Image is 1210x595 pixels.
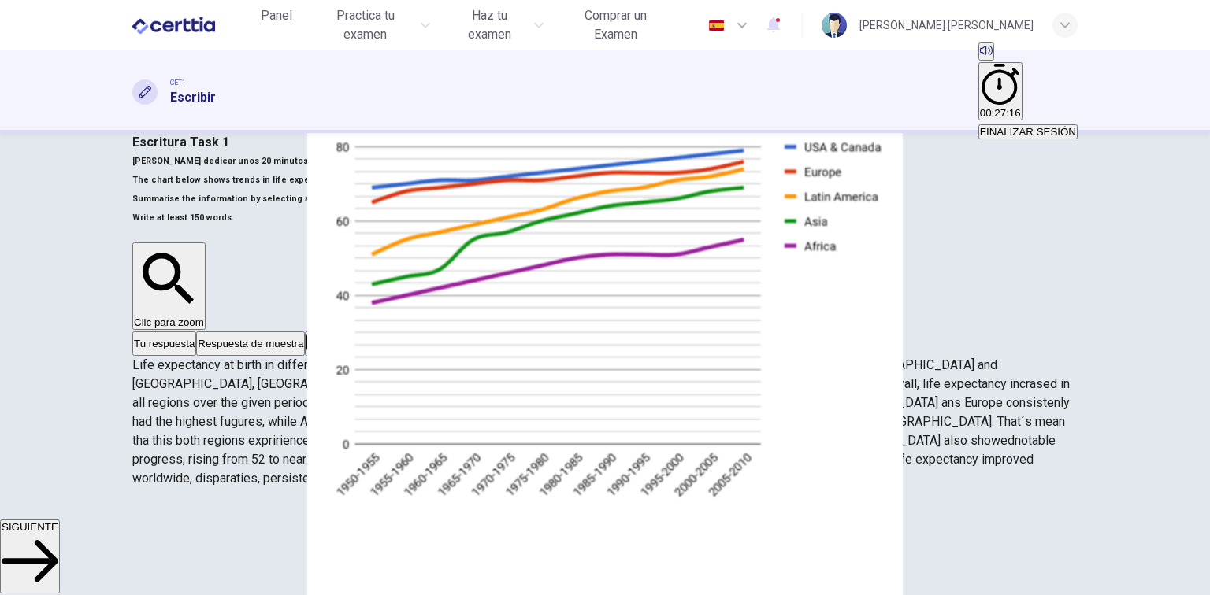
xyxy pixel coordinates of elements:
div: Ocultar [978,62,1078,122]
img: Profile picture [822,13,847,38]
button: Panel [251,2,302,30]
span: CET1 [170,77,186,88]
button: Practica tu examen [308,2,437,49]
button: Haz tu examen [443,2,549,49]
span: 00:27:16 [980,107,1021,119]
span: Panel [261,6,292,25]
h1: Escribir [170,88,216,107]
img: es [707,20,726,31]
img: CERTTIA logo [132,9,215,41]
span: Practica tu examen [314,6,417,44]
span: FINALIZAR SESIÓN [980,126,1076,138]
div: [PERSON_NAME] [PERSON_NAME] [859,16,1034,35]
button: 00:27:16 [978,62,1023,120]
span: Haz tu examen [449,6,529,44]
div: Silenciar [978,42,1078,62]
a: CERTTIA logo [132,9,251,41]
a: Panel [251,2,302,49]
span: Comprar un Examen [562,6,669,44]
button: Comprar un Examen [556,2,675,49]
button: FINALIZAR SESIÓN [978,124,1078,139]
